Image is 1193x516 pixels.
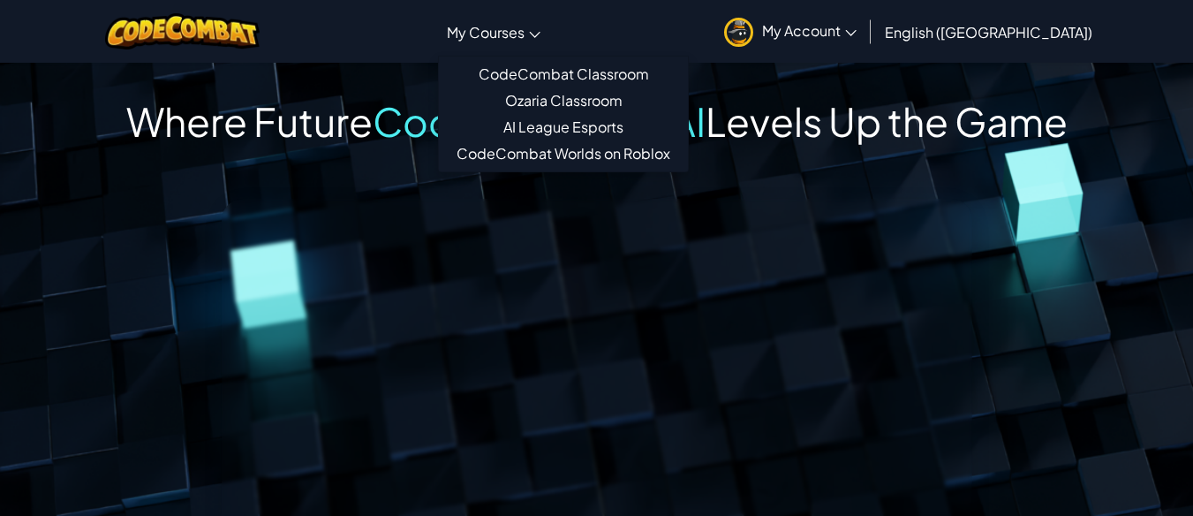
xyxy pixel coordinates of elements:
a: Ozaria Classroom [439,87,688,114]
a: CodeCombat Classroom [439,61,688,87]
span: My Account [762,21,857,40]
a: My Account [715,4,865,59]
span: Levels Up the Game [706,96,1068,146]
span: My Courses [447,23,525,42]
a: AI League Esports [439,114,688,140]
img: CodeCombat logo [105,13,260,49]
a: My Courses [438,8,549,56]
a: English ([GEOGRAPHIC_DATA]) [876,8,1101,56]
span: Where Future [126,96,373,146]
span: Coders [373,96,510,146]
img: avatar [724,18,753,47]
a: CodeCombat Worlds on Roblox [439,140,688,167]
span: English ([GEOGRAPHIC_DATA]) [885,23,1092,42]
